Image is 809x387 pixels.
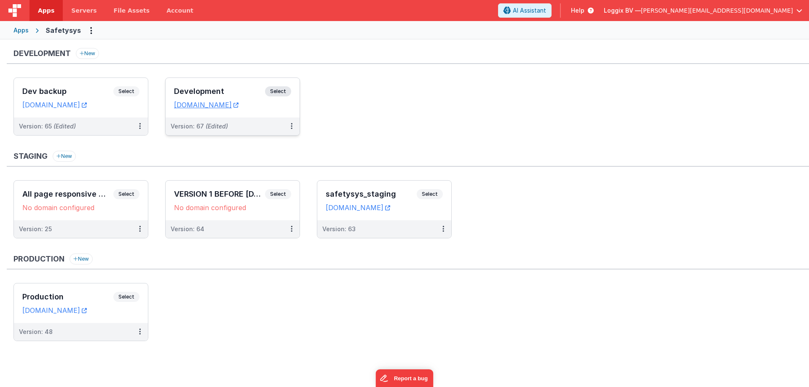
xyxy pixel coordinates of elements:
[113,189,139,199] span: Select
[265,86,291,96] span: Select
[322,225,356,233] div: Version: 63
[22,190,113,198] h3: All page responsive UI backup [DATE]
[604,6,802,15] button: Loggix BV — [PERSON_NAME][EMAIL_ADDRESS][DOMAIN_NAME]
[171,225,204,233] div: Version: 64
[571,6,584,15] span: Help
[19,328,53,336] div: Version: 48
[71,6,96,15] span: Servers
[604,6,641,15] span: Loggix BV —
[174,190,265,198] h3: VERSION 1 BEFORE [DATE]
[513,6,546,15] span: AI Assistant
[174,101,238,109] a: [DOMAIN_NAME]
[114,6,150,15] span: File Assets
[326,203,390,212] a: [DOMAIN_NAME]
[13,26,29,35] div: Apps
[13,255,64,263] h3: Production
[13,152,48,160] h3: Staging
[70,254,93,264] button: New
[54,123,76,130] span: (Edited)
[46,25,81,35] div: Safetysys
[22,203,139,212] div: No domain configured
[498,3,552,18] button: AI Assistant
[53,151,76,162] button: New
[84,24,98,37] button: Options
[641,6,793,15] span: [PERSON_NAME][EMAIL_ADDRESS][DOMAIN_NAME]
[174,203,291,212] div: No domain configured
[22,101,87,109] a: [DOMAIN_NAME]
[38,6,54,15] span: Apps
[76,48,99,59] button: New
[113,292,139,302] span: Select
[13,49,71,58] h3: Development
[326,190,417,198] h3: safetysys_staging
[113,86,139,96] span: Select
[22,306,87,315] a: [DOMAIN_NAME]
[22,87,113,96] h3: Dev backup
[22,293,113,301] h3: Production
[265,189,291,199] span: Select
[19,122,76,131] div: Version: 65
[376,369,434,387] iframe: Marker.io feedback button
[174,87,265,96] h3: Development
[171,122,228,131] div: Version: 67
[417,189,443,199] span: Select
[206,123,228,130] span: (Edited)
[19,225,52,233] div: Version: 25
